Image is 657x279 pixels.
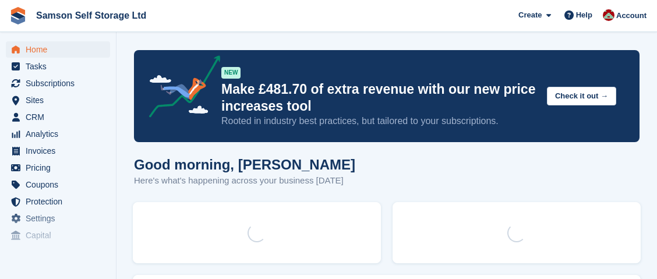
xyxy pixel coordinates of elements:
a: menu [6,176,110,193]
a: menu [6,143,110,159]
p: Make £481.70 of extra revenue with our new price increases tool [221,81,538,115]
a: menu [6,75,110,91]
span: Protection [26,193,96,210]
span: Subscriptions [26,75,96,91]
img: price-adjustments-announcement-icon-8257ccfd72463d97f412b2fc003d46551f7dbcb40ab6d574587a9cd5c0d94... [139,55,221,122]
a: menu [6,227,110,243]
h1: Good morning, [PERSON_NAME] [134,157,355,172]
span: Settings [26,210,96,227]
img: Ian [603,9,614,21]
button: Check it out → [547,87,616,106]
a: menu [6,126,110,142]
span: Home [26,41,96,58]
a: menu [6,210,110,227]
span: Capital [26,227,96,243]
span: Sites [26,92,96,108]
div: NEW [221,67,241,79]
span: Analytics [26,126,96,142]
p: Rooted in industry best practices, but tailored to your subscriptions. [221,115,538,128]
span: CRM [26,109,96,125]
span: Account [616,10,647,22]
span: Tasks [26,58,96,75]
span: Coupons [26,176,96,193]
a: menu [6,109,110,125]
span: Pricing [26,160,96,176]
a: menu [6,41,110,58]
a: menu [6,193,110,210]
img: stora-icon-8386f47178a22dfd0bd8f6a31ec36ba5ce8667c1dd55bd0f319d3a0aa187defe.svg [9,7,27,24]
span: Help [576,9,592,21]
a: menu [6,160,110,176]
span: Invoices [26,143,96,159]
a: Samson Self Storage Ltd [31,6,151,25]
p: Here's what's happening across your business [DATE] [134,174,355,188]
span: Create [518,9,542,21]
a: menu [6,58,110,75]
a: menu [6,92,110,108]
